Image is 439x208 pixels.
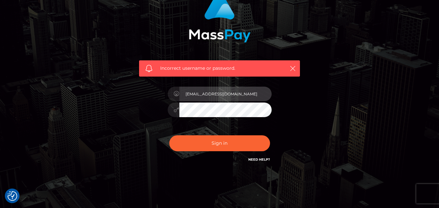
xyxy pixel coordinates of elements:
[7,191,17,201] img: Revisit consent button
[7,191,17,201] button: Consent Preferences
[169,135,270,151] button: Sign in
[179,87,272,101] input: Username...
[160,65,279,72] span: Incorrect username or password.
[248,157,270,162] a: Need Help?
